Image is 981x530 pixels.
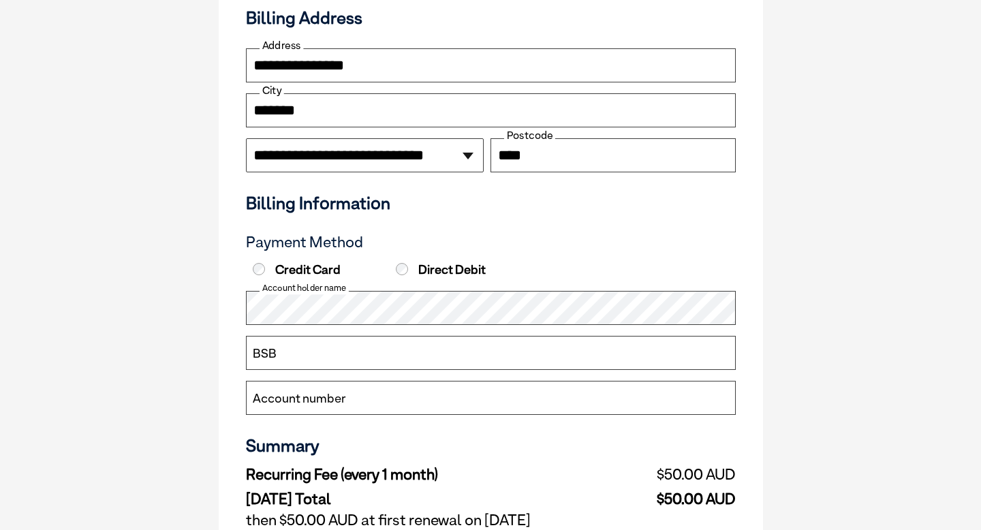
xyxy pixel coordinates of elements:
input: Direct Debit [396,263,408,275]
h3: Payment Method [246,234,736,251]
td: Recurring Fee (every 1 month) [246,463,591,487]
label: City [260,84,284,97]
h3: Summary [246,435,736,456]
label: BSB [253,345,277,362]
label: Account number [253,390,346,407]
label: Address [260,40,303,52]
td: [DATE] Total [246,487,591,508]
label: Direct Debit [392,262,533,277]
h3: Billing Address [246,7,736,28]
td: $50.00 AUD [590,487,735,508]
label: Credit Card [249,262,390,277]
h3: Billing Information [246,193,736,213]
label: Postcode [504,129,555,142]
td: $50.00 AUD [590,463,735,487]
label: Account holder name [260,282,349,294]
input: Credit Card [253,263,265,275]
